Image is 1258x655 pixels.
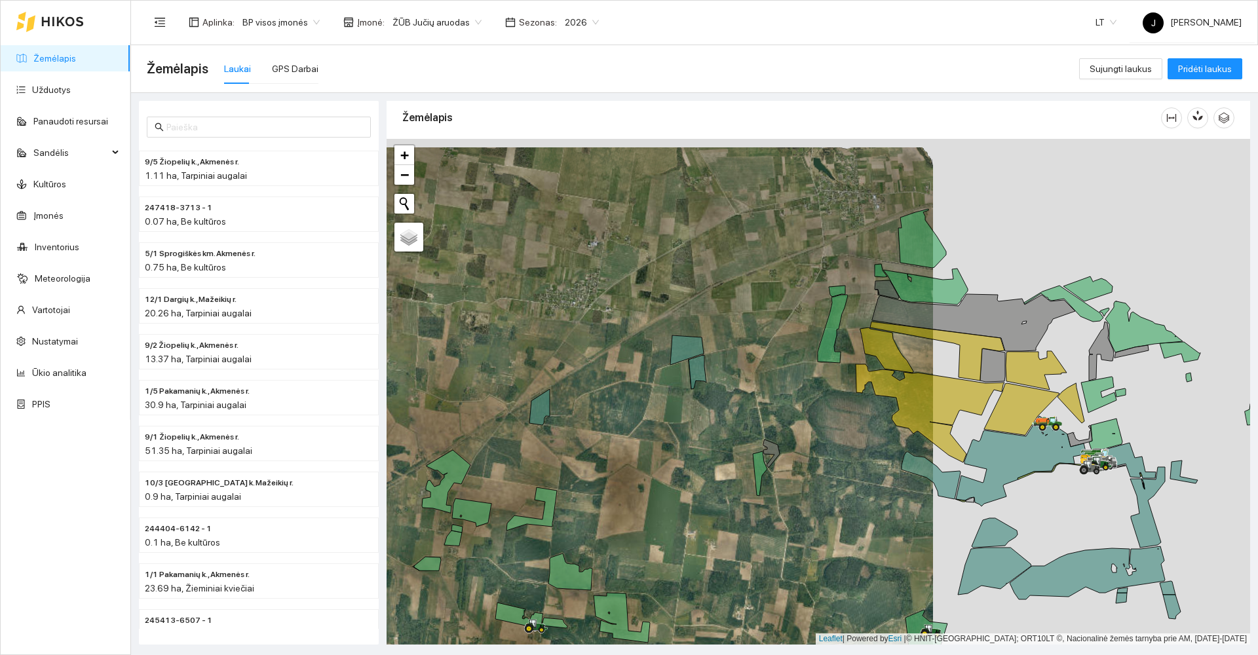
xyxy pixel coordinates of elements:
[145,170,247,181] span: 1.11 ha, Tarpiniai augalai
[145,216,226,227] span: 0.07 ha, Be kultūros
[394,223,423,252] a: Layers
[1143,17,1242,28] span: [PERSON_NAME]
[32,367,86,378] a: Ūkio analitika
[224,62,251,76] div: Laukai
[392,12,482,32] span: ŽŪB Jučių aruodas
[1168,58,1242,79] button: Pridėti laukus
[33,210,64,221] a: Įmonės
[32,84,71,95] a: Užduotys
[565,12,599,32] span: 2026
[33,53,76,64] a: Žemėlapis
[1151,12,1156,33] span: J
[402,99,1161,136] div: Žemėlapis
[202,15,235,29] span: Aplinka :
[1168,64,1242,74] a: Pridėti laukus
[35,273,90,284] a: Meteorologija
[32,305,70,315] a: Vartotojai
[145,477,294,489] span: 10/3 Kalniškių k. Mažeikių r.
[505,17,516,28] span: calendar
[145,248,256,260] span: 5/1 Sprogiškės km. Akmenės r.
[242,12,320,32] span: BP visos įmonės
[394,194,414,214] button: Initiate a new search
[145,339,238,352] span: 9/2 Žiopelių k., Akmenės r.
[147,9,173,35] button: menu-fold
[145,308,252,318] span: 20.26 ha, Tarpiniai augalai
[33,179,66,189] a: Kultūros
[155,122,164,132] span: search
[145,523,212,535] span: 244404-6142 - 1
[145,569,250,581] span: 1/1 Pakamanių k., Akmenės r.
[145,202,212,214] span: 247418-3713 - 1
[400,147,409,163] span: +
[147,58,208,79] span: Žemėlapis
[888,634,902,643] a: Esri
[519,15,557,29] span: Sezonas :
[32,399,50,409] a: PPIS
[189,17,199,28] span: layout
[1178,62,1232,76] span: Pridėti laukus
[33,116,108,126] a: Panaudoti resursai
[145,156,239,168] span: 9/5 Žiopelių k., Akmenės r.
[145,354,252,364] span: 13.37 ha, Tarpiniai augalai
[145,445,252,456] span: 51.35 ha, Tarpiniai augalai
[357,15,385,29] span: Įmonė :
[145,614,212,627] span: 245413-6507 - 1
[145,583,254,593] span: 23.69 ha, Žieminiai kviečiai
[145,293,237,306] span: 12/1 Dargių k., Mažeikių r.
[1079,64,1162,74] a: Sujungti laukus
[904,634,906,643] span: |
[33,140,108,166] span: Sandėlis
[1079,58,1162,79] button: Sujungti laukus
[816,633,1250,645] div: | Powered by © HNIT-[GEOGRAPHIC_DATA]; ORT10LT ©, Nacionalinė žemės tarnyba prie AM, [DATE]-[DATE]
[145,431,239,443] span: 9/1 Žiopelių k., Akmenės r.
[1096,12,1116,32] span: LT
[1162,113,1181,123] span: column-width
[1161,107,1182,128] button: column-width
[145,385,250,398] span: 1/5 Pakamanių k., Akmenės r.
[819,634,843,643] a: Leaflet
[145,491,241,502] span: 0.9 ha, Tarpiniai augalai
[32,336,78,346] a: Nustatymai
[400,166,409,183] span: −
[272,62,318,76] div: GPS Darbai
[145,537,220,548] span: 0.1 ha, Be kultūros
[394,145,414,165] a: Zoom in
[394,165,414,185] a: Zoom out
[35,242,79,252] a: Inventorius
[343,17,354,28] span: shop
[145,400,246,410] span: 30.9 ha, Tarpiniai augalai
[154,16,166,28] span: menu-fold
[166,120,363,134] input: Paieška
[1090,62,1152,76] span: Sujungti laukus
[145,262,226,272] span: 0.75 ha, Be kultūros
